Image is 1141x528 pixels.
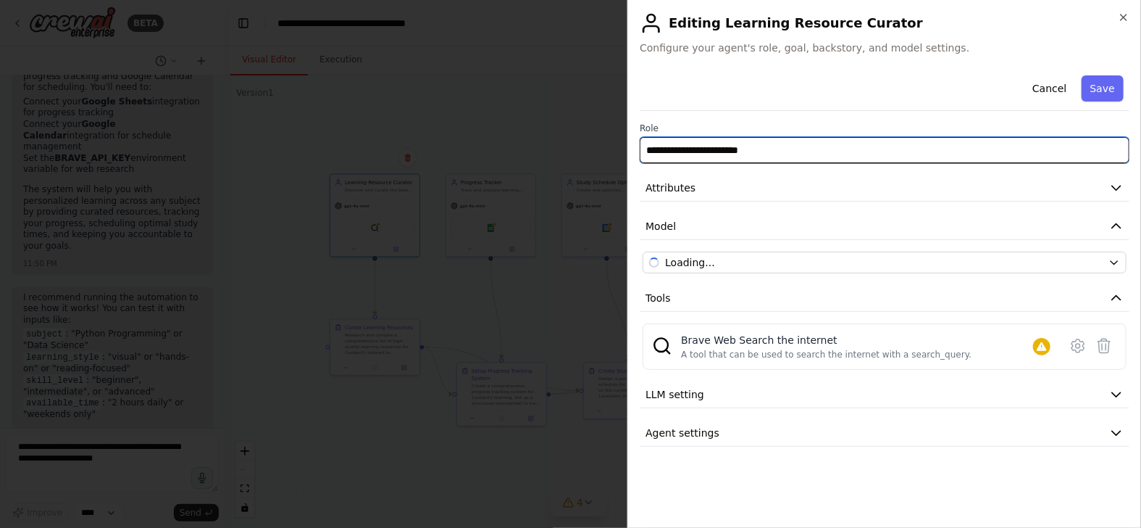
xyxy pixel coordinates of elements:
[640,175,1129,202] button: Attributes
[1082,75,1124,102] button: Save
[681,349,971,360] div: A tool that can be used to search the internet with a search_query.
[645,291,671,305] span: Tools
[640,41,1129,55] span: Configure your agent's role, goal, backstory, and model settings.
[645,426,719,440] span: Agent settings
[1065,333,1091,359] button: Configure tool
[640,285,1129,312] button: Tools
[640,381,1129,408] button: LLM setting
[640,12,1129,35] h2: Editing Learning Resource Curator
[652,336,672,356] img: BraveSearchTool
[1024,75,1075,102] button: Cancel
[645,181,695,195] span: Attributes
[640,420,1129,447] button: Agent settings
[640,123,1129,134] label: Role
[645,387,704,402] span: LLM setting
[643,252,1127,273] button: Loading...
[665,255,715,270] span: openai/gpt-4o-mini
[645,219,676,234] span: Model
[1091,333,1117,359] button: Delete tool
[681,333,971,347] div: Brave Web Search the internet
[640,213,1129,240] button: Model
